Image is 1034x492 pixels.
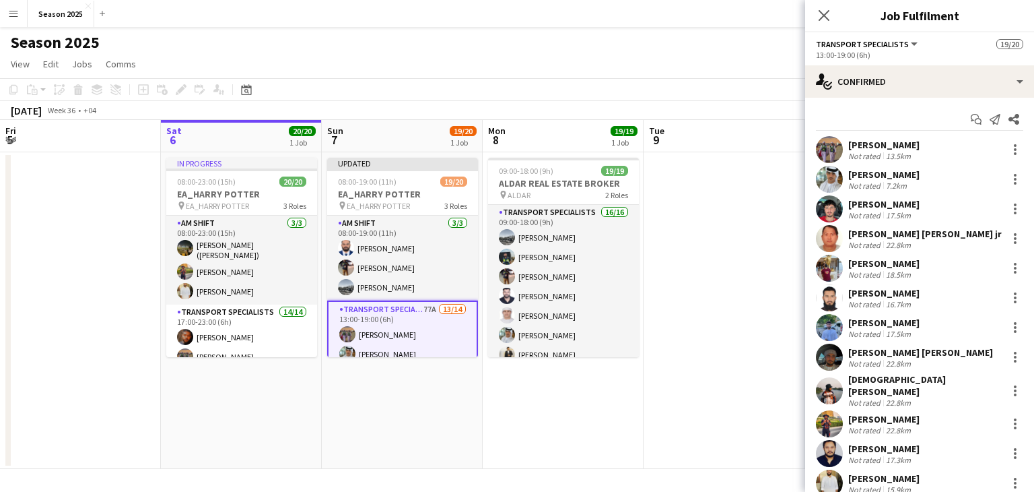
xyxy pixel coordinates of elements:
[164,132,182,148] span: 6
[450,137,476,148] div: 1 Job
[883,299,914,309] div: 16.7km
[805,7,1034,24] h3: Job Fulfilment
[5,125,16,137] span: Fri
[848,228,1002,240] div: [PERSON_NAME] [PERSON_NAME] jr
[611,126,637,136] span: 19/19
[67,55,98,73] a: Jobs
[848,198,920,210] div: [PERSON_NAME]
[848,240,883,250] div: Not rated
[883,398,914,408] div: 22.8km
[5,55,35,73] a: View
[649,125,664,137] span: Tue
[499,166,553,176] span: 09:00-18:00 (9h)
[883,210,914,220] div: 17.5km
[647,132,664,148] span: 9
[816,39,909,49] span: Transport Specialists
[327,188,478,200] h3: EA_HARRY POTTER
[848,443,920,455] div: [PERSON_NAME]
[38,55,64,73] a: Edit
[848,455,883,465] div: Not rated
[848,317,920,329] div: [PERSON_NAME]
[488,177,639,189] h3: ALDAR REAL ESTATE BROKER
[848,472,920,485] div: [PERSON_NAME]
[848,168,920,181] div: [PERSON_NAME]
[805,65,1034,98] div: Confirmed
[848,329,883,339] div: Not rated
[283,201,306,211] span: 3 Roles
[450,126,477,136] span: 19/20
[106,58,136,70] span: Comms
[848,359,883,369] div: Not rated
[3,132,16,148] span: 5
[44,105,78,115] span: Week 36
[883,270,914,280] div: 18.5km
[605,190,628,200] span: 2 Roles
[883,151,914,161] div: 13.5km
[444,201,467,211] span: 3 Roles
[883,455,914,465] div: 17.3km
[848,299,883,309] div: Not rated
[848,287,920,299] div: [PERSON_NAME]
[11,58,30,70] span: View
[488,125,506,137] span: Mon
[338,177,397,187] span: 08:00-19:00 (11h)
[166,188,317,200] h3: EA_HARRY POTTER
[848,346,993,359] div: [PERSON_NAME] [PERSON_NAME]
[848,257,920,270] div: [PERSON_NAME]
[996,39,1023,49] span: 19/20
[848,425,883,435] div: Not rated
[166,216,317,305] app-card-role: AM SHIFT3/308:00-23:00 (15h)[PERSON_NAME] ([PERSON_NAME])[PERSON_NAME][PERSON_NAME]
[289,137,315,148] div: 1 Job
[883,240,914,250] div: 22.8km
[848,373,1002,398] div: [DEMOGRAPHIC_DATA][PERSON_NAME]
[488,158,639,357] app-job-card: 09:00-18:00 (9h)19/19ALDAR REAL ESTATE BROKER ALDAR2 RolesTransport Specialists16/1609:00-18:00 (...
[166,158,317,357] app-job-card: In progress08:00-23:00 (15h)20/20EA_HARRY POTTER EA_HARRY POTTER3 RolesAM SHIFT3/308:00-23:00 (15...
[816,39,920,49] button: Transport Specialists
[883,425,914,435] div: 22.8km
[28,1,94,27] button: Season 2025
[289,126,316,136] span: 20/20
[601,166,628,176] span: 19/19
[848,210,883,220] div: Not rated
[848,413,920,425] div: [PERSON_NAME]
[325,132,343,148] span: 7
[440,177,467,187] span: 19/20
[11,32,100,53] h1: Season 2025
[186,201,249,211] span: EA_HARRY POTTER
[11,104,42,117] div: [DATE]
[508,190,530,200] span: ALDAR
[83,105,96,115] div: +04
[883,181,909,191] div: 7.2km
[486,132,506,148] span: 8
[848,139,920,151] div: [PERSON_NAME]
[72,58,92,70] span: Jobs
[177,177,236,187] span: 08:00-23:00 (15h)
[327,158,478,168] div: Updated
[848,270,883,280] div: Not rated
[279,177,306,187] span: 20/20
[327,216,478,301] app-card-role: AM SHIFT3/308:00-19:00 (11h)[PERSON_NAME][PERSON_NAME][PERSON_NAME]
[327,158,478,357] app-job-card: Updated08:00-19:00 (11h)19/20EA_HARRY POTTER EA_HARRY POTTER3 RolesAM SHIFT3/308:00-19:00 (11h)[P...
[100,55,141,73] a: Comms
[166,158,317,168] div: In progress
[347,201,410,211] span: EA_HARRY POTTER
[848,151,883,161] div: Not rated
[43,58,59,70] span: Edit
[848,398,883,408] div: Not rated
[166,125,182,137] span: Sat
[816,50,1023,60] div: 13:00-19:00 (6h)
[327,125,343,137] span: Sun
[883,359,914,369] div: 22.8km
[611,137,637,148] div: 1 Job
[883,329,914,339] div: 17.5km
[848,181,883,191] div: Not rated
